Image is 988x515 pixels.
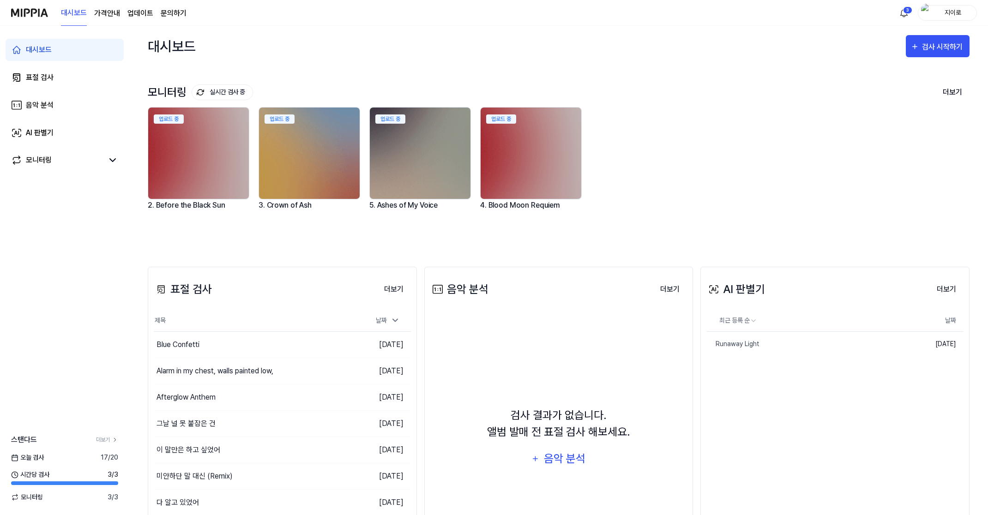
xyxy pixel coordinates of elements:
[61,0,87,26] a: 대시보드
[11,155,103,166] a: 모니터링
[11,470,49,479] span: 시간당 검사
[525,448,592,470] button: 음악 분석
[369,199,473,223] div: 5. Ashes of My Voice
[157,471,233,482] div: 미안하단 말 대신 (Remix)
[935,83,970,102] button: 더보기
[157,392,216,403] div: Afterglow Anthem
[148,84,253,100] div: 모니터링
[370,108,470,199] img: backgroundIamge
[154,114,184,124] div: 업로드 중
[157,418,216,429] div: 그날 널 못 붙잡은 건
[6,122,124,144] a: AI 판별기
[127,8,153,19] a: 업데이트
[96,436,118,444] a: 더보기
[26,155,52,166] div: 모니터링
[903,6,912,14] div: 3
[918,5,977,21] button: profile지이로
[259,108,360,199] img: backgroundIamge
[706,281,765,298] div: AI 판별기
[480,199,584,223] div: 4. Blood Moon Requiem
[922,41,965,53] div: 검사 시작하기
[706,339,759,349] div: Runaway Light
[910,332,964,357] td: [DATE]
[148,35,196,57] div: 대시보드
[935,7,971,18] div: 지이로
[906,35,970,57] button: 검사 시작하기
[430,281,488,298] div: 음악 분석
[487,407,630,440] div: 검사 결과가 없습니다. 앨범 발매 전 표절 검사 해보세요.
[154,281,212,298] div: 표절 검사
[6,66,124,89] a: 표절 검사
[265,114,295,124] div: 업로드 중
[347,358,411,384] td: [DATE]
[148,199,251,223] div: 2. Before the Black Sun
[192,84,253,100] button: 실시간 검사 중
[11,434,37,445] span: 스탠다드
[706,332,910,356] a: Runaway Light
[486,114,516,124] div: 업로드 중
[11,492,43,502] span: 모니터링
[542,450,586,467] div: 음악 분석
[101,453,118,462] span: 17 / 20
[26,44,52,55] div: 대시보드
[910,310,964,332] th: 날짜
[161,8,187,19] a: 문의하기
[6,94,124,116] a: 음악 분석
[898,7,910,18] img: 알림
[259,199,362,223] div: 3. Crown of Ash
[347,332,411,358] td: [DATE]
[108,470,118,479] span: 3 / 3
[653,280,687,299] button: 더보기
[347,463,411,490] td: [DATE]
[11,453,44,462] span: 오늘 검사
[347,384,411,411] td: [DATE]
[26,100,54,111] div: 음악 분석
[154,310,347,332] th: 제목
[347,437,411,463] td: [DATE]
[897,6,911,20] button: 알림3
[921,4,932,22] img: profile
[148,108,249,199] img: backgroundIamge
[157,339,199,350] div: Blue Confetti
[377,280,411,299] button: 더보기
[157,497,199,508] div: 다 알고 있었어
[929,280,964,299] button: 더보기
[481,108,581,199] img: backgroundIamge
[157,365,273,377] div: Alarm in my chest, walls painted low,
[94,8,120,19] button: 가격안내
[6,39,124,61] a: 대시보드
[347,411,411,437] td: [DATE]
[26,127,54,138] div: AI 판별기
[197,89,204,96] img: monitoring Icon
[372,313,404,328] div: 날짜
[26,72,54,83] div: 표절 검사
[157,444,220,455] div: 이 말만은 하고 싶었어
[108,492,118,502] span: 3 / 3
[375,114,405,124] div: 업로드 중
